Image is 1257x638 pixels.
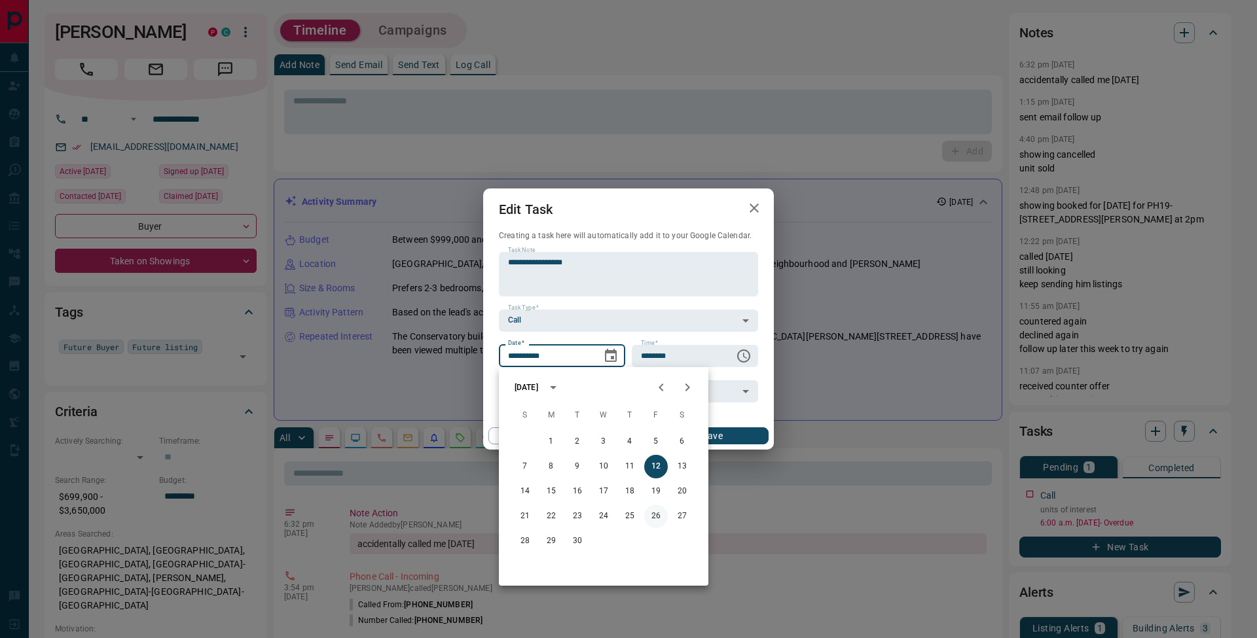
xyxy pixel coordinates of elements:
[499,230,758,241] p: Creating a task here will automatically add it to your Google Calendar.
[670,480,694,503] button: 20
[513,402,537,429] span: Sunday
[539,529,563,553] button: 29
[670,455,694,478] button: 13
[542,376,564,399] button: calendar view is open, switch to year view
[598,343,624,369] button: Choose date, selected date is Sep 12, 2025
[670,402,694,429] span: Saturday
[592,402,615,429] span: Wednesday
[618,402,642,429] span: Thursday
[731,343,757,369] button: Choose time, selected time is 6:00 AM
[641,339,658,347] label: Time
[592,455,615,478] button: 10
[515,381,538,393] div: [DATE]
[648,374,674,400] button: Previous month
[618,505,642,528] button: 25
[539,480,563,503] button: 15
[539,505,563,528] button: 22
[566,505,589,528] button: 23
[499,310,758,332] div: Call
[539,430,563,453] button: 1
[618,455,642,478] button: 11
[566,480,589,503] button: 16
[674,374,701,400] button: Next month
[644,480,668,503] button: 19
[508,339,524,347] label: Date
[592,430,615,453] button: 3
[670,430,694,453] button: 6
[508,304,539,312] label: Task Type
[513,455,537,478] button: 7
[539,455,563,478] button: 8
[592,480,615,503] button: 17
[592,505,615,528] button: 24
[566,402,589,429] span: Tuesday
[488,427,600,444] button: Cancel
[483,188,568,230] h2: Edit Task
[618,430,642,453] button: 4
[513,505,537,528] button: 21
[513,480,537,503] button: 14
[670,505,694,528] button: 27
[657,427,769,444] button: Save
[644,402,668,429] span: Friday
[508,246,535,255] label: Task Note
[539,402,563,429] span: Monday
[566,430,589,453] button: 2
[644,430,668,453] button: 5
[566,529,589,553] button: 30
[644,455,668,478] button: 12
[513,529,537,553] button: 28
[566,455,589,478] button: 9
[644,505,668,528] button: 26
[618,480,642,503] button: 18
